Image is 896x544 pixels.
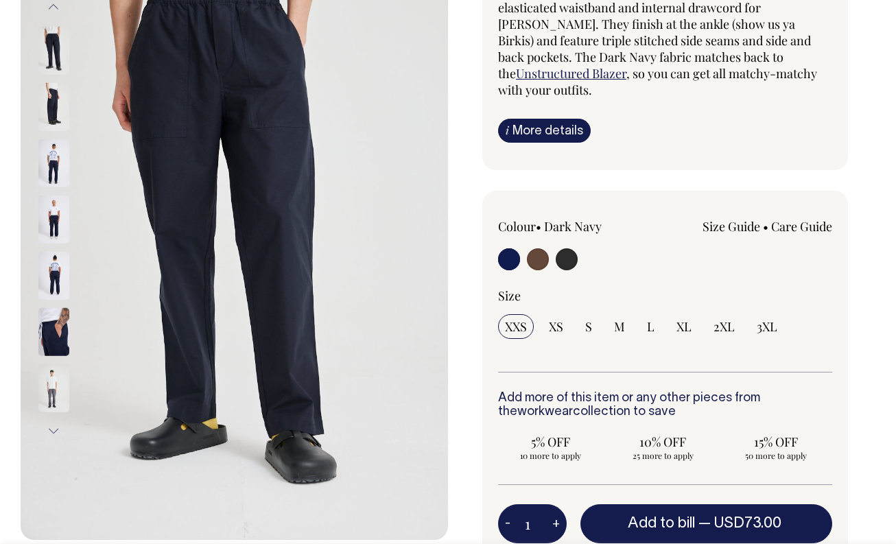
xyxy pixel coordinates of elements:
[505,318,527,335] span: XXS
[517,406,573,418] a: workwear
[714,318,735,335] span: 2XL
[498,218,632,235] div: Colour
[707,314,742,339] input: 2XL
[498,287,832,304] div: Size
[585,318,592,335] span: S
[731,450,821,461] span: 50 more to apply
[38,139,69,187] img: dark-navy
[38,82,69,130] img: dark-navy
[628,517,695,530] span: Add to bill
[516,65,626,82] a: Unstructured Blazer
[38,364,69,412] img: charcoal
[647,318,655,335] span: L
[38,307,69,355] img: dark-navy
[771,218,832,235] a: Care Guide
[714,517,781,530] span: USD73.00
[578,314,599,339] input: S
[580,504,832,543] button: Add to bill —USD73.00
[43,416,64,447] button: Next
[670,314,698,339] input: XL
[544,218,602,235] label: Dark Navy
[545,510,567,538] button: +
[750,314,784,339] input: 3XL
[617,434,708,450] span: 10% OFF
[549,318,563,335] span: XS
[498,65,817,98] span: , so you can get all matchy-matchy with your outfits.
[536,218,541,235] span: •
[506,123,509,137] span: i
[676,318,692,335] span: XL
[38,251,69,299] img: dark-navy
[498,314,534,339] input: XXS
[640,314,661,339] input: L
[38,195,69,243] img: dark-navy
[498,119,591,143] a: iMore details
[607,314,632,339] input: M
[611,429,715,465] input: 10% OFF 25 more to apply
[703,218,760,235] a: Size Guide
[498,429,602,465] input: 5% OFF 10 more to apply
[542,314,570,339] input: XS
[698,517,785,530] span: —
[498,510,517,538] button: -
[763,218,768,235] span: •
[614,318,625,335] span: M
[724,429,828,465] input: 15% OFF 50 more to apply
[498,392,832,419] h6: Add more of this item or any other pieces from the collection to save
[505,450,596,461] span: 10 more to apply
[38,26,69,74] img: dark-navy
[731,434,821,450] span: 15% OFF
[617,450,708,461] span: 25 more to apply
[757,318,777,335] span: 3XL
[505,434,596,450] span: 5% OFF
